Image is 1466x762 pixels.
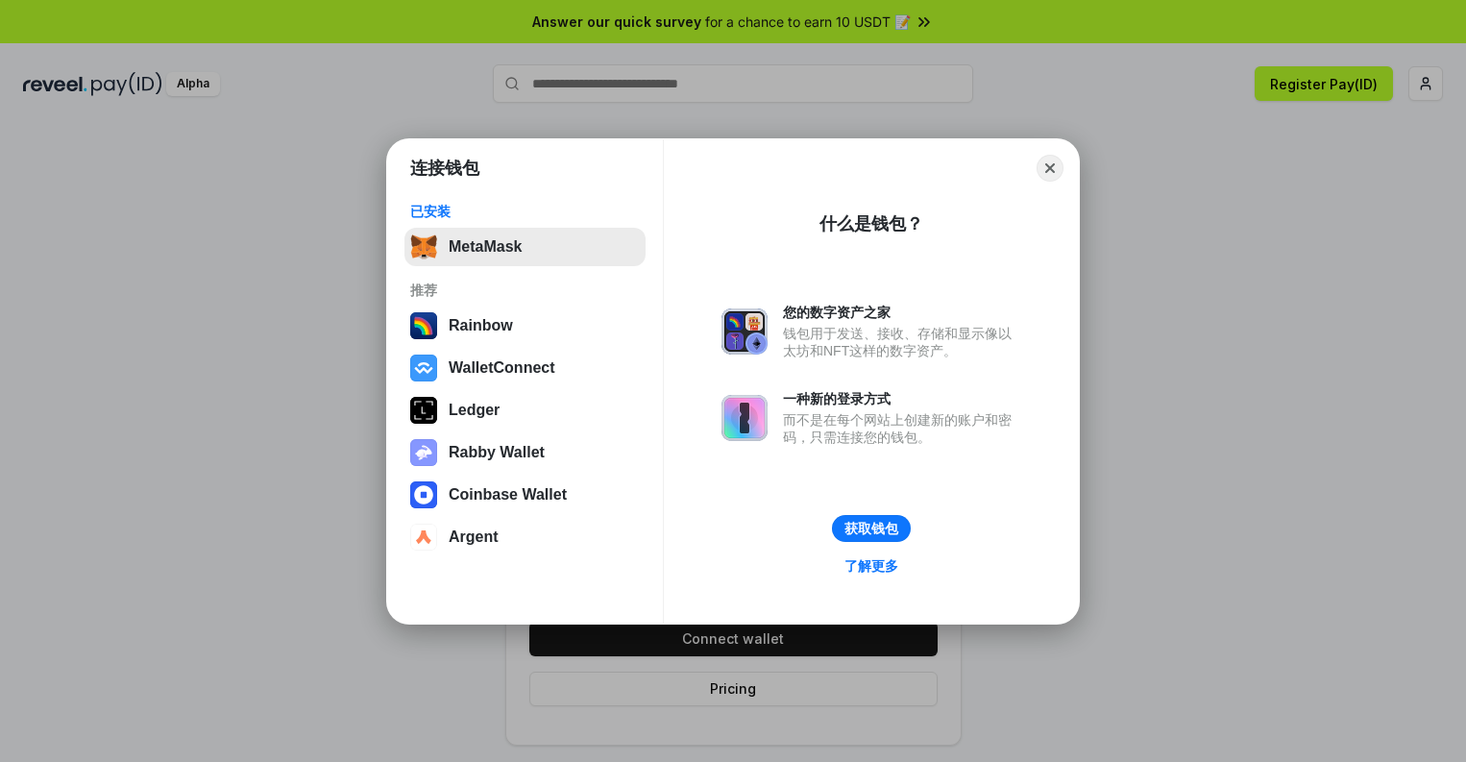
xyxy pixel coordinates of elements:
img: svg+xml,%3Csvg%20xmlns%3D%22http%3A%2F%2Fwww.w3.org%2F2000%2Fsvg%22%20fill%3D%22none%22%20viewBox... [721,308,768,355]
button: Close [1037,155,1063,182]
div: MetaMask [449,238,522,256]
div: Coinbase Wallet [449,486,567,504]
div: 一种新的登录方式 [783,390,1021,407]
div: Rainbow [449,317,513,334]
div: 已安装 [410,203,640,220]
div: 什么是钱包？ [819,212,923,235]
button: Ledger [404,391,646,430]
div: 而不是在每个网站上创建新的账户和密码，只需连接您的钱包。 [783,411,1021,446]
img: svg+xml,%3Csvg%20width%3D%2228%22%20height%3D%2228%22%20viewBox%3D%220%200%2028%2028%22%20fill%3D... [410,355,437,381]
div: WalletConnect [449,359,555,377]
button: Coinbase Wallet [404,476,646,514]
div: Argent [449,528,499,546]
img: svg+xml,%3Csvg%20width%3D%2228%22%20height%3D%2228%22%20viewBox%3D%220%200%2028%2028%22%20fill%3D... [410,524,437,551]
img: svg+xml,%3Csvg%20xmlns%3D%22http%3A%2F%2Fwww.w3.org%2F2000%2Fsvg%22%20width%3D%2228%22%20height%3... [410,397,437,424]
div: 了解更多 [844,557,898,575]
div: Ledger [449,402,500,419]
div: Rabby Wallet [449,444,545,461]
div: 您的数字资产之家 [783,304,1021,321]
img: svg+xml,%3Csvg%20width%3D%2228%22%20height%3D%2228%22%20viewBox%3D%220%200%2028%2028%22%20fill%3D... [410,481,437,508]
h1: 连接钱包 [410,157,479,180]
button: Rabby Wallet [404,433,646,472]
div: 推荐 [410,282,640,299]
a: 了解更多 [833,553,910,578]
div: 钱包用于发送、接收、存储和显示像以太坊和NFT这样的数字资产。 [783,325,1021,359]
button: Rainbow [404,307,646,345]
button: MetaMask [404,228,646,266]
button: Argent [404,518,646,556]
button: WalletConnect [404,349,646,387]
div: 获取钱包 [844,520,898,537]
img: svg+xml,%3Csvg%20width%3D%22120%22%20height%3D%22120%22%20viewBox%3D%220%200%20120%20120%22%20fil... [410,312,437,339]
img: svg+xml,%3Csvg%20xmlns%3D%22http%3A%2F%2Fwww.w3.org%2F2000%2Fsvg%22%20fill%3D%22none%22%20viewBox... [721,395,768,441]
img: svg+xml,%3Csvg%20fill%3D%22none%22%20height%3D%2233%22%20viewBox%3D%220%200%2035%2033%22%20width%... [410,234,437,260]
button: 获取钱包 [832,515,911,542]
img: svg+xml,%3Csvg%20xmlns%3D%22http%3A%2F%2Fwww.w3.org%2F2000%2Fsvg%22%20fill%3D%22none%22%20viewBox... [410,439,437,466]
